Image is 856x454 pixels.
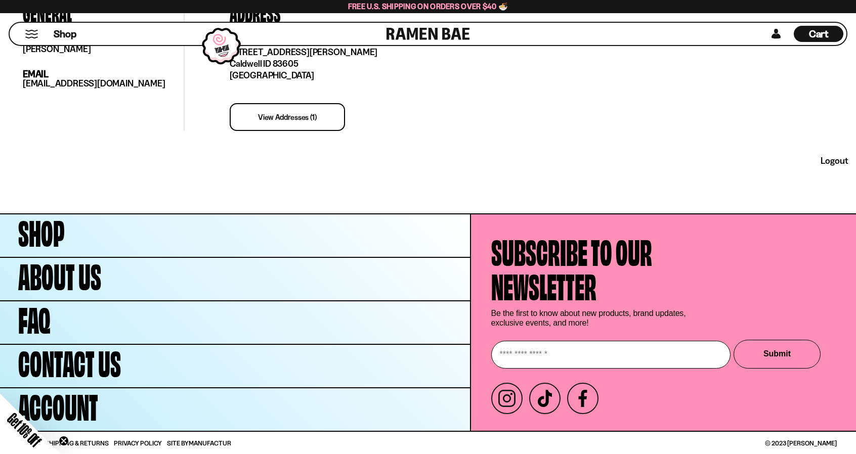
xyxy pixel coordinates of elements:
[167,440,231,446] span: Site By
[18,387,98,422] span: Account
[54,26,76,42] a: Shop
[23,79,184,88] p: [EMAIL_ADDRESS][DOMAIN_NAME]
[54,27,76,41] span: Shop
[45,440,109,446] a: Shipping & Returns
[491,341,731,369] input: Enter your email
[23,68,49,80] strong: email
[18,344,121,378] span: Contact Us
[491,308,694,328] p: Be the first to know about new products, brand updates, exclusive events, and more!
[5,410,44,449] span: Get 10% Off
[794,23,843,45] a: Cart
[18,300,51,335] span: FAQ
[189,439,231,447] a: Manufactur
[230,103,345,131] a: view addresses (1)
[59,436,69,446] button: Close teaser
[734,340,821,369] button: Submit
[114,440,162,446] a: Privacy Policy
[25,30,38,38] button: Mobile Menu Trigger
[348,2,508,11] span: Free U.S. Shipping on Orders over $40 🍜
[491,233,652,301] h4: Subscribe to our newsletter
[18,257,101,291] span: About Us
[18,213,65,248] span: Shop
[230,35,833,81] p: [PERSON_NAME] [STREET_ADDRESS][PERSON_NAME] Caldwell ID 83605 [GEOGRAPHIC_DATA]
[821,155,848,166] a: logout
[765,440,837,446] span: © 2023 [PERSON_NAME]
[809,28,829,40] span: Cart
